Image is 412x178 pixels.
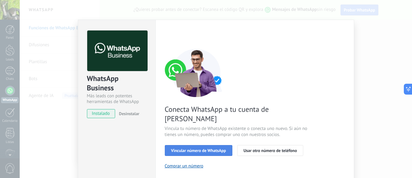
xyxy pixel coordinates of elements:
span: Usar otro número de teléfono [244,148,297,153]
span: Conecta WhatsApp a tu cuenta de [PERSON_NAME] [165,105,309,123]
button: Vincular número de WhatsApp [165,145,232,156]
button: Desinstalar [117,109,139,118]
div: WhatsApp Business [87,74,147,93]
span: Desinstalar [119,111,139,116]
img: logo_main.png [87,31,148,71]
div: Más leads con potentes herramientas de WhatsApp [87,93,147,105]
img: connect number [165,49,228,97]
span: instalado [87,109,115,118]
span: Vincular número de WhatsApp [171,148,226,153]
button: Usar otro número de teléfono [237,145,303,156]
span: Vincula tu número de WhatsApp existente o conecta uno nuevo. Si aún no tienes un número, puedes c... [165,126,309,138]
button: Comprar un número [165,163,204,169]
